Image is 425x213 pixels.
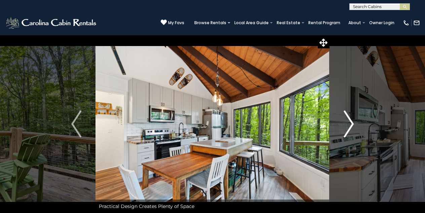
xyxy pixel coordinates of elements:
[231,18,272,28] a: Local Area Guide
[191,18,230,28] a: Browse Rentals
[71,111,81,137] img: arrow
[5,16,98,30] img: White-1-2.png
[366,18,398,28] a: Owner Login
[168,20,184,26] span: My Favs
[413,19,420,26] img: mail-regular-white.png
[344,111,354,137] img: arrow
[161,19,184,26] a: My Favs
[345,18,364,28] a: About
[305,18,344,28] a: Rental Program
[273,18,304,28] a: Real Estate
[57,35,95,213] button: Previous
[330,35,368,213] button: Next
[95,200,329,213] div: Practical Design Creates Plenty of Space
[403,19,410,26] img: phone-regular-white.png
